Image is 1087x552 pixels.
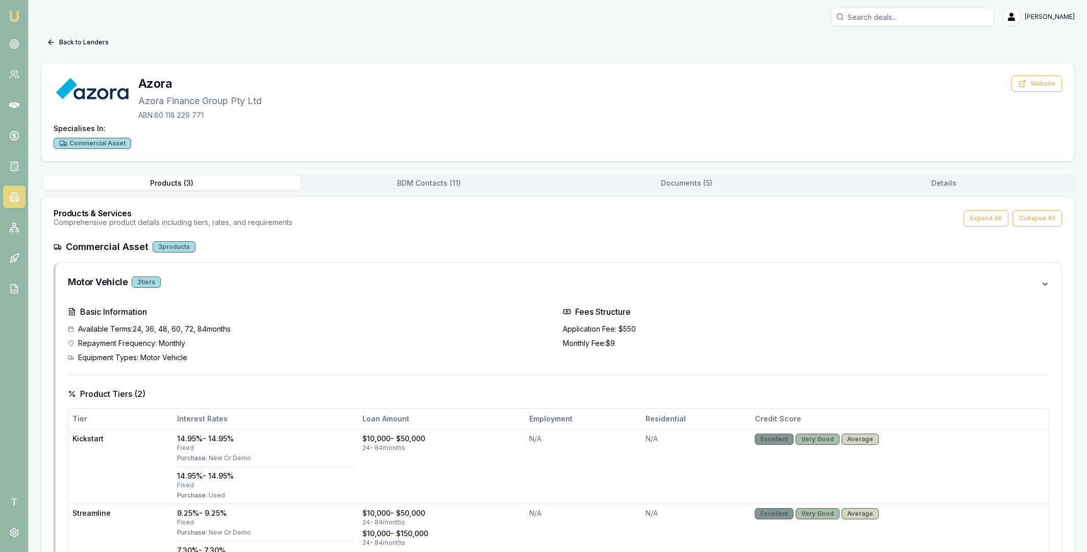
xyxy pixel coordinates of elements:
div: 3 products [153,241,195,253]
h4: Specialises In: [54,123,1062,134]
span: Repayment Frequency: Monthly [78,338,185,348]
span: Purchase: [177,491,207,499]
span: N/A [646,434,658,443]
div: Kickstart [72,434,169,444]
div: Average [842,434,879,445]
span: Purchase: [177,529,207,536]
div: Used [177,491,354,499]
h4: Fees Structure [563,306,1050,318]
p: Azora Finance Group Pty Ltd [138,94,262,108]
button: Collapse All [1012,210,1062,227]
div: Very Good [796,508,839,519]
button: Expand All [964,210,1008,227]
div: 24 - 84 months [362,518,521,526]
button: Details [816,176,1073,190]
div: $10,000 - $50,000 [362,508,521,518]
div: 9.25% - 9.25% [177,508,354,518]
th: Employment [525,409,641,429]
input: Search deals [831,8,994,26]
span: [PERSON_NAME] [1025,13,1075,21]
p: Comprehensive product details including tiers, rates, and requirements [54,217,292,228]
span: Monthly Fee: $9 [563,338,615,348]
h3: Azora [138,76,262,92]
div: fixed [177,444,354,452]
span: Application Fee: $550 [563,324,636,334]
h3: Commercial Asset [66,240,149,254]
div: 24 - 84 months [362,444,521,452]
div: Streamline [72,508,169,518]
span: N/A [529,434,541,443]
h4: Basic Information [68,306,555,318]
img: emu-icon-u.png [8,10,20,22]
div: 14.95% - 14.95% [177,471,354,481]
span: Purchase: [177,454,207,462]
span: Equipment Types: Motor Vehicle [78,353,187,363]
div: 24 - 84 months [362,539,521,547]
div: Excellent [755,434,794,445]
div: Excellent [755,508,794,519]
div: Average [842,508,879,519]
div: 2 tier s [132,277,161,288]
th: Residential [641,409,751,429]
th: Tier [68,409,173,429]
h3: Products & Services [54,209,292,217]
h4: Product Tiers ( 2 ) [68,388,1049,400]
button: BDM Contacts ( 11 ) [301,176,558,190]
button: Products ( 3 ) [43,176,301,190]
th: Loan Amount [358,409,525,429]
span: T [3,491,26,513]
div: New Or Demo [177,529,354,537]
div: Very Good [796,434,839,445]
div: $10,000 - $150,000 [362,529,521,539]
p: ABN: 80 118 229 771 [138,110,262,120]
button: Website [1011,76,1062,92]
th: Credit Score [751,409,1049,429]
th: Interest Rates [173,409,358,429]
span: N/A [529,509,541,517]
span: N/A [646,509,658,517]
img: Azora logo [54,76,130,102]
button: Documents ( 5 ) [558,176,816,190]
div: fixed [177,481,354,489]
div: $10,000 - $50,000 [362,434,521,444]
div: fixed [177,518,354,526]
div: Commercial Asset [54,138,131,149]
div: New Or Demo [177,454,354,462]
h3: Motor Vehicle [68,275,128,289]
div: 14.95% - 14.95% [177,434,354,444]
span: Available Terms: 24, 36, 48, 60, 72, 84 months [78,324,231,334]
button: Back to Lenders [41,34,115,51]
